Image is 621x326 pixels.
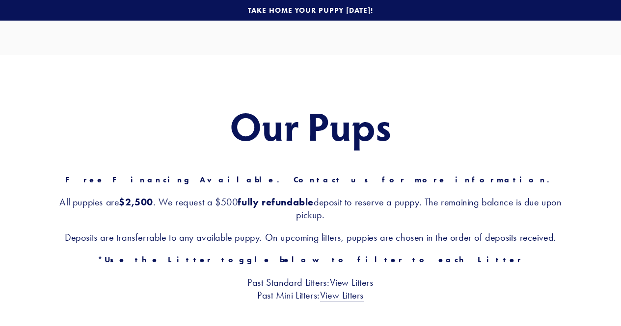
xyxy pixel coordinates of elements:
[49,276,572,301] h3: Past Standard Litters: Past Mini Litters:
[49,104,572,147] h1: Our Pups
[98,255,523,264] strong: *Use the Litter toggle below to filter to each Litter
[238,196,314,208] strong: fully refundable
[49,231,572,244] h3: Deposits are transferrable to any available puppy. On upcoming litters, puppies are chosen in the...
[49,196,572,221] h3: All puppies are . We request a $500 deposit to reserve a puppy. The remaining balance is due upon...
[320,289,364,302] a: View Litters
[119,196,153,208] strong: $2,500
[65,175,556,184] strong: Free Financing Available. Contact us for more information.
[330,276,374,289] a: View Litters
